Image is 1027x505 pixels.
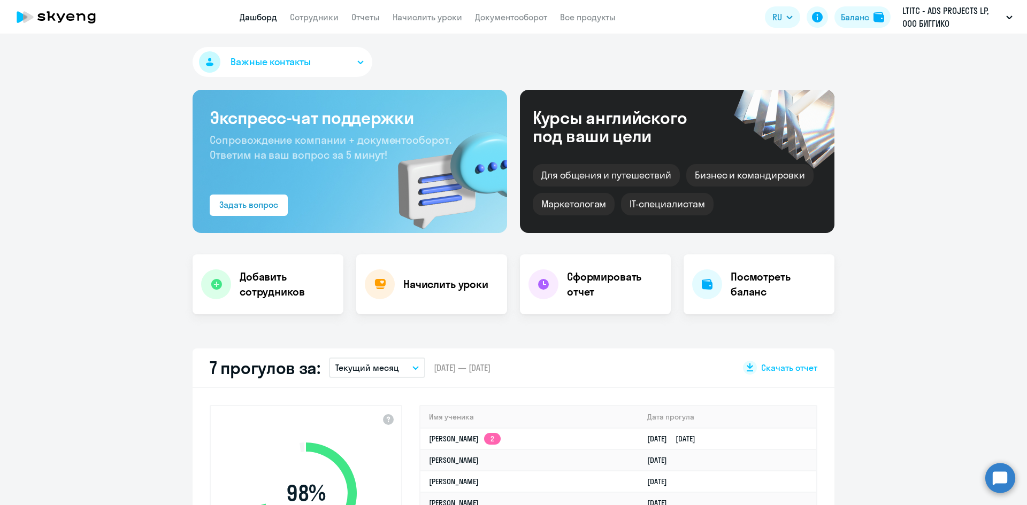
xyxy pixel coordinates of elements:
span: Скачать отчет [761,362,817,374]
span: Важные контакты [231,55,311,69]
div: Баланс [841,11,869,24]
a: Начислить уроки [393,12,462,22]
a: Все продукты [560,12,616,22]
span: [DATE] — [DATE] [434,362,490,374]
div: IT-специалистам [621,193,713,215]
button: LTITC - ADS PROJECTS LP, ООО БИГГИКО [897,4,1018,30]
h4: Добавить сотрудников [240,269,335,299]
button: RU [765,6,800,28]
span: Сопровождение компании + документооборот. Ответим на ваш вопрос за 5 минут! [210,133,451,161]
p: Текущий месяц [335,361,399,374]
h4: Посмотреть баланс [731,269,826,299]
th: Имя ученика [420,406,639,428]
div: Маркетологам [533,193,615,215]
a: Документооборот [475,12,547,22]
img: balance [873,12,884,22]
button: Балансbalance [834,6,891,28]
app-skyeng-badge: 2 [484,433,501,445]
a: [PERSON_NAME]2 [429,434,501,444]
img: bg-img [382,113,507,233]
button: Задать вопрос [210,195,288,216]
a: Сотрудники [290,12,339,22]
a: Отчеты [351,12,380,22]
h3: Экспресс-чат поддержки [210,107,490,128]
h4: Сформировать отчет [567,269,662,299]
div: Для общения и путешествий [533,164,680,187]
div: Задать вопрос [219,198,278,211]
a: [DATE][DATE] [647,434,704,444]
span: RU [772,11,782,24]
a: [DATE] [647,477,676,486]
div: Курсы английского под ваши цели [533,108,716,145]
a: [PERSON_NAME] [429,477,479,486]
h2: 7 прогулов за: [210,357,320,378]
a: [DATE] [647,455,676,465]
a: [PERSON_NAME] [429,455,479,465]
h4: Начислить уроки [403,277,488,292]
p: LTITC - ADS PROJECTS LP, ООО БИГГИКО [902,4,1002,30]
div: Бизнес и командировки [686,164,814,187]
button: Текущий месяц [329,358,425,378]
button: Важные контакты [193,47,372,77]
th: Дата прогула [639,406,816,428]
a: Дашборд [240,12,277,22]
